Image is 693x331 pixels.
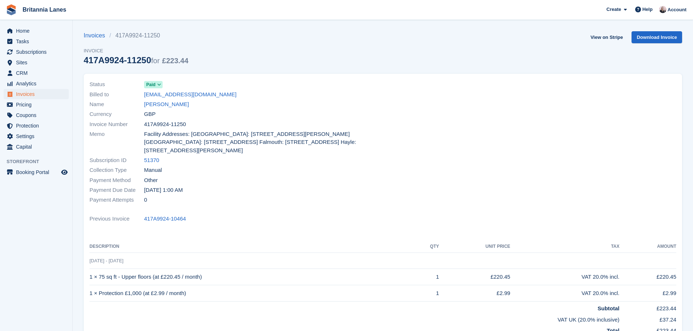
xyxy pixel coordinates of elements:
[89,186,144,194] span: Payment Due Date
[60,168,69,177] a: Preview store
[89,176,144,185] span: Payment Method
[89,269,413,285] td: 1 × 75 sq ft - Upper floors (at £220.45 / month)
[84,47,188,55] span: Invoice
[642,6,653,13] span: Help
[668,6,686,13] span: Account
[4,110,69,120] a: menu
[16,78,60,89] span: Analytics
[439,269,510,285] td: £220.45
[620,241,676,253] th: Amount
[89,156,144,165] span: Subscription ID
[144,90,236,99] a: [EMAIL_ADDRESS][DOMAIN_NAME]
[439,241,510,253] th: Unit Price
[606,6,621,13] span: Create
[89,90,144,99] span: Billed to
[89,215,144,223] span: Previous Invoice
[89,285,413,302] td: 1 × Protection £1,000 (at £2.99 / month)
[620,313,676,324] td: £37.24
[413,285,439,302] td: 1
[620,269,676,285] td: £220.45
[16,121,60,131] span: Protection
[16,26,60,36] span: Home
[7,158,72,165] span: Storefront
[144,196,147,204] span: 0
[89,130,144,155] span: Memo
[84,31,188,40] nav: breadcrumbs
[20,4,69,16] a: Britannia Lanes
[632,31,682,43] a: Download Invoice
[89,80,144,89] span: Status
[4,26,69,36] a: menu
[144,176,158,185] span: Other
[84,55,188,65] div: 417A9924-11250
[144,130,379,155] span: Facility Addresses: [GEOGRAPHIC_DATA]: [STREET_ADDRESS][PERSON_NAME] [GEOGRAPHIC_DATA]: [STREET_A...
[4,142,69,152] a: menu
[598,305,620,311] strong: Subtotal
[4,100,69,110] a: menu
[162,57,188,65] span: £223.44
[144,156,159,165] a: 51370
[6,4,17,15] img: stora-icon-8386f47178a22dfd0bd8f6a31ec36ba5ce8667c1dd55bd0f319d3a0aa187defe.svg
[4,167,69,177] a: menu
[16,110,60,120] span: Coupons
[4,78,69,89] a: menu
[4,47,69,57] a: menu
[16,167,60,177] span: Booking Portal
[510,241,620,253] th: Tax
[89,100,144,109] span: Name
[4,57,69,68] a: menu
[16,47,60,57] span: Subscriptions
[620,285,676,302] td: £2.99
[16,131,60,141] span: Settings
[439,285,510,302] td: £2.99
[151,57,160,65] span: for
[144,80,163,89] a: Paid
[4,36,69,47] a: menu
[144,186,183,194] time: 2025-09-02 00:00:00 UTC
[16,36,60,47] span: Tasks
[510,289,620,298] div: VAT 20.0% incl.
[4,89,69,99] a: menu
[659,6,666,13] img: Alexandra Lane
[16,100,60,110] span: Pricing
[144,120,186,129] span: 417A9924-11250
[89,166,144,174] span: Collection Type
[144,100,189,109] a: [PERSON_NAME]
[84,31,109,40] a: Invoices
[144,215,186,223] a: 417A9924-10464
[4,121,69,131] a: menu
[89,196,144,204] span: Payment Attempts
[4,68,69,78] a: menu
[413,269,439,285] td: 1
[89,313,620,324] td: VAT UK (20.0% inclusive)
[16,89,60,99] span: Invoices
[89,258,123,263] span: [DATE] - [DATE]
[620,302,676,313] td: £223.44
[89,241,413,253] th: Description
[413,241,439,253] th: QTY
[16,68,60,78] span: CRM
[16,142,60,152] span: Capital
[588,31,626,43] a: View on Stripe
[144,110,156,118] span: GBP
[146,81,155,88] span: Paid
[510,273,620,281] div: VAT 20.0% incl.
[89,120,144,129] span: Invoice Number
[144,166,162,174] span: Manual
[16,57,60,68] span: Sites
[89,110,144,118] span: Currency
[4,131,69,141] a: menu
